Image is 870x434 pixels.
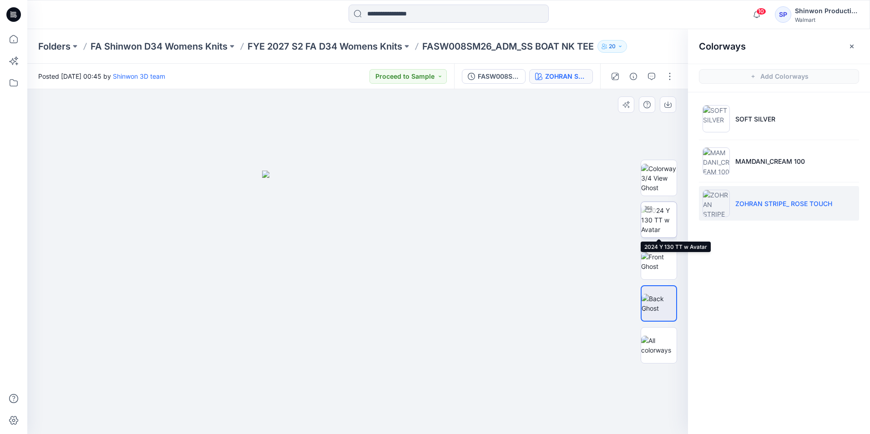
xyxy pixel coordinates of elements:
[609,41,616,51] p: 20
[756,8,766,15] span: 10
[703,190,730,217] img: ZOHRAN STRIPE_ ROSE TOUCH
[422,40,594,53] p: FASW008SM26_ADM_SS BOAT NK TEE
[641,164,677,192] img: Colorway 3/4 View Ghost
[775,6,791,23] div: SP
[703,147,730,175] img: MAMDANI_CREAM 100
[626,69,641,84] button: Details
[462,69,526,84] button: FASW008SM26_ADM_SS BOAT NK TEE
[38,40,71,53] a: Folders
[641,336,677,355] img: All colorways
[703,105,730,132] img: SOFT SILVER
[641,206,677,234] img: 2024 Y 130 TT w Avatar
[597,40,627,53] button: 20
[699,41,746,52] h2: Colorways
[529,69,593,84] button: ZOHRAN STRIPE_ ROSE TOUCH
[545,71,587,81] div: ZOHRAN STRIPE_ ROSE TOUCH
[38,71,165,81] span: Posted [DATE] 00:45 by
[113,72,165,80] a: Shinwon 3D team
[795,5,859,16] div: Shinwon Production Shinwon Production
[642,294,676,313] img: Back Ghost
[248,40,402,53] a: FYE 2027 S2 FA D34 Womens Knits
[735,199,832,208] p: ZOHRAN STRIPE_ ROSE TOUCH
[735,156,805,166] p: MAMDANI_CREAM 100
[735,114,775,124] p: SOFT SILVER
[91,40,228,53] a: FA Shinwon D34 Womens Knits
[641,252,677,271] img: Front Ghost
[795,16,859,23] div: Walmart
[478,71,520,81] div: FASW008SM26_ADM_SS BOAT NK TEE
